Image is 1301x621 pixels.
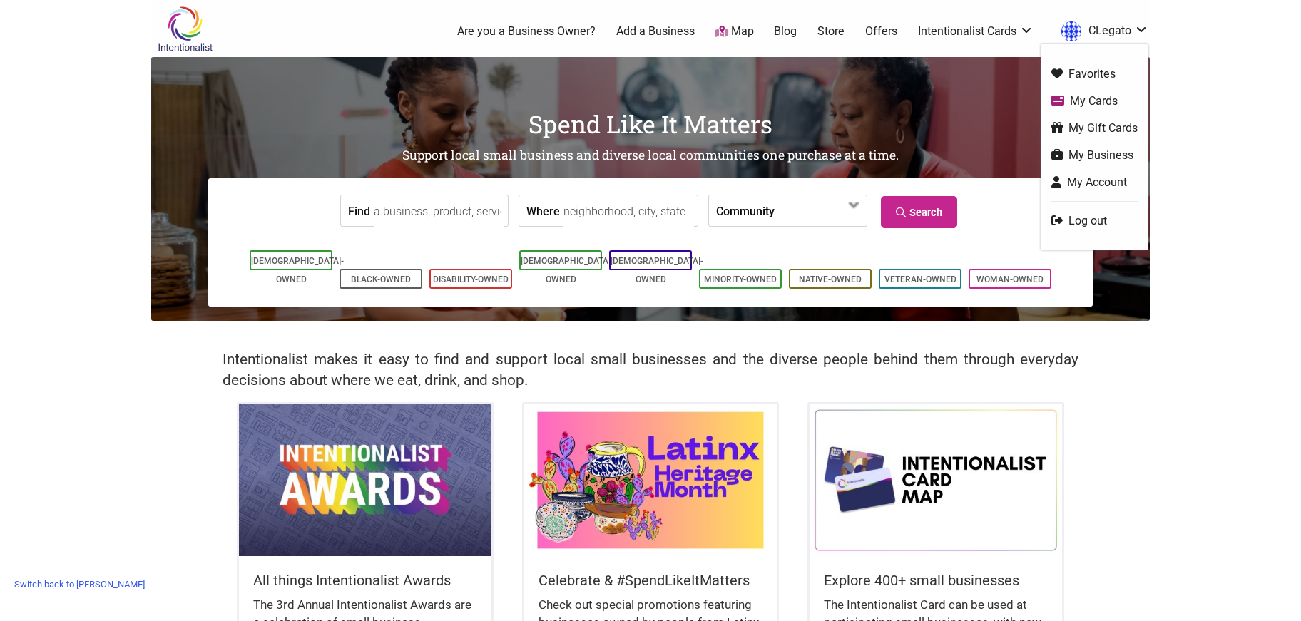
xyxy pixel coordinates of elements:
img: Latinx / Hispanic Heritage Month [524,404,777,555]
a: Disability-Owned [433,274,509,284]
a: Add a Business [616,24,695,39]
a: Veteran-Owned [884,274,956,284]
h5: Explore 400+ small businesses [824,570,1048,590]
a: Native-Owned [799,274,862,284]
a: Log out [1051,212,1138,229]
h1: Spend Like It Matters [151,107,1150,141]
a: Favorites [1051,66,1138,82]
label: Find [348,195,370,226]
img: Intentionalist Awards [239,404,491,555]
label: Community [716,195,775,226]
a: [DEMOGRAPHIC_DATA]-Owned [251,256,344,284]
a: Are you a Business Owner? [457,24,596,39]
img: Intentionalist [151,6,219,52]
a: Intentionalist Cards [918,24,1034,39]
a: Woman-Owned [976,274,1044,284]
a: [DEMOGRAPHIC_DATA]-Owned [611,256,703,284]
input: neighborhood, city, state [563,195,694,227]
a: Black-Owned [351,274,411,284]
a: Switch back to [PERSON_NAME] [7,573,152,595]
a: My Cards [1051,93,1138,109]
a: Offers [865,24,897,39]
a: [DEMOGRAPHIC_DATA]-Owned [521,256,613,284]
a: Minority-Owned [704,274,777,284]
h5: All things Intentionalist Awards [253,570,477,590]
a: Search [881,196,957,228]
a: Store [817,24,845,39]
h2: Support local small business and diverse local communities one purchase at a time. [151,147,1150,165]
a: My Business [1051,147,1138,163]
a: My Account [1051,174,1138,190]
h2: Intentionalist makes it easy to find and support local small businesses and the diverse people be... [223,349,1078,391]
a: CLegato [1054,19,1148,44]
a: My Gift Cards [1051,120,1138,136]
input: a business, product, service [374,195,504,227]
label: Where [526,195,560,226]
img: Intentionalist Card Map [810,404,1062,555]
a: Blog [774,24,797,39]
h5: Celebrate & #SpendLikeItMatters [539,570,762,590]
a: Map [715,24,754,40]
